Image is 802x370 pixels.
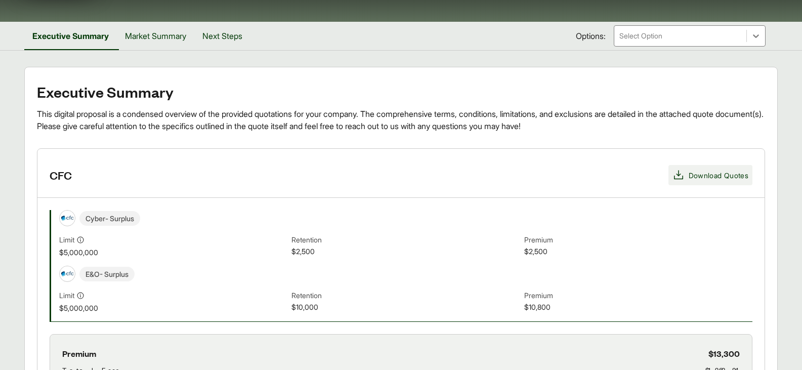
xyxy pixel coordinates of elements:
[59,303,287,313] span: $5,000,000
[708,347,740,360] span: $13,300
[62,347,96,360] span: Premium
[689,170,748,181] span: Download Quotes
[117,22,194,50] button: Market Summary
[524,302,752,313] span: $10,800
[291,302,520,313] span: $10,000
[291,234,520,246] span: Retention
[524,234,752,246] span: Premium
[79,267,135,281] span: E&O - Surplus
[668,165,752,185] button: Download Quotes
[50,168,72,183] h3: CFC
[194,22,250,50] button: Next Steps
[59,234,74,245] span: Limit
[291,246,520,258] span: $2,500
[59,290,74,301] span: Limit
[524,290,752,302] span: Premium
[37,84,765,100] h2: Executive Summary
[37,108,765,132] div: This digital proposal is a condensed overview of the provided quotations for your company. The co...
[24,22,117,50] button: Executive Summary
[60,266,75,281] img: CFC
[576,30,606,42] span: Options:
[79,211,140,226] span: Cyber - Surplus
[291,290,520,302] span: Retention
[524,246,752,258] span: $2,500
[60,211,75,226] img: CFC
[59,247,287,258] span: $5,000,000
